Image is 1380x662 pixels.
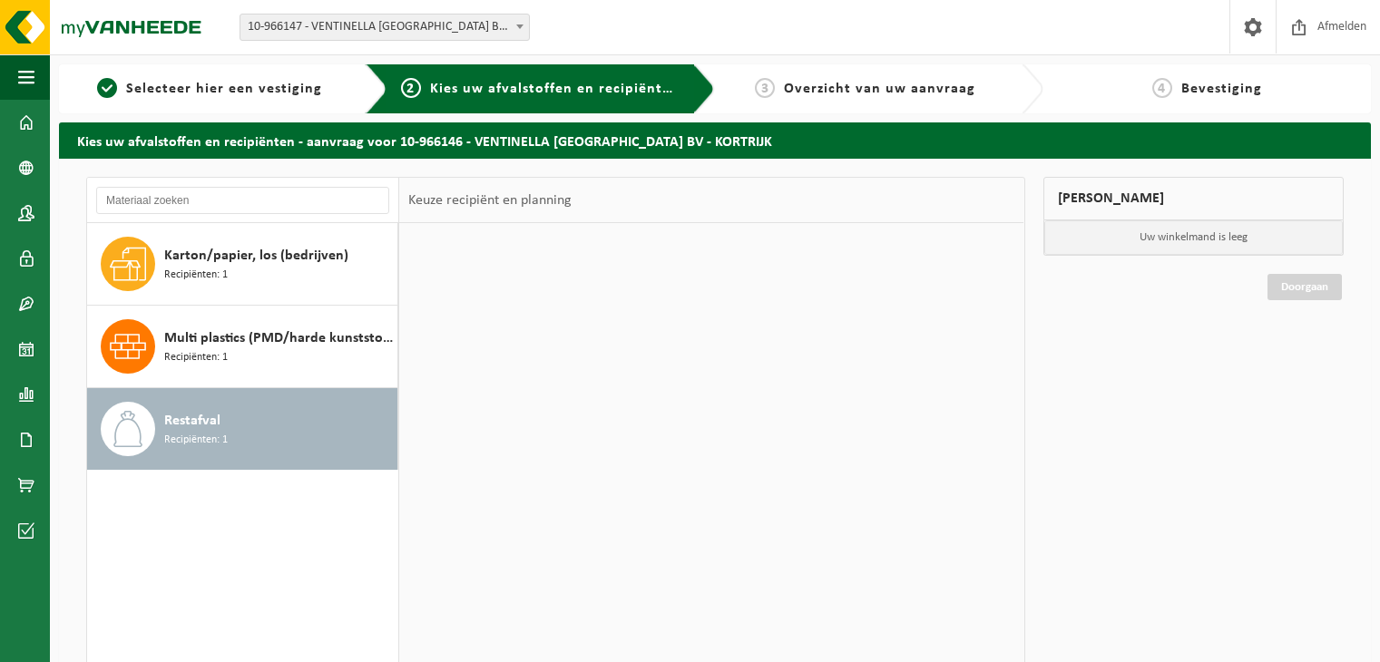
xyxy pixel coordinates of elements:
span: Recipiënten: 1 [164,267,228,284]
a: 1Selecteer hier een vestiging [68,78,351,100]
span: Overzicht van uw aanvraag [784,82,975,96]
span: Recipiënten: 1 [164,432,228,449]
span: Restafval [164,410,220,432]
span: Kies uw afvalstoffen en recipiënten [430,82,680,96]
div: Keuze recipiënt en planning [399,178,581,223]
span: Multi plastics (PMD/harde kunststoffen/spanbanden/EPS/folie naturel/folie gemengd) [164,327,393,349]
span: Selecteer hier een vestiging [126,82,322,96]
a: Doorgaan [1267,274,1342,300]
span: Bevestiging [1181,82,1262,96]
span: 10-966147 - VENTINELLA BELGIUM BV - KORTRIJK [240,15,529,40]
button: Multi plastics (PMD/harde kunststoffen/spanbanden/EPS/folie naturel/folie gemengd) Recipiënten: 1 [87,306,398,388]
div: [PERSON_NAME] [1043,177,1345,220]
button: Karton/papier, los (bedrijven) Recipiënten: 1 [87,223,398,306]
span: 1 [97,78,117,98]
p: Uw winkelmand is leeg [1044,220,1344,255]
input: Materiaal zoeken [96,187,389,214]
h2: Kies uw afvalstoffen en recipiënten - aanvraag voor 10-966146 - VENTINELLA [GEOGRAPHIC_DATA] BV -... [59,122,1371,158]
span: 10-966147 - VENTINELLA BELGIUM BV - KORTRIJK [240,14,530,41]
span: Recipiënten: 1 [164,349,228,366]
span: Karton/papier, los (bedrijven) [164,245,348,267]
button: Restafval Recipiënten: 1 [87,388,398,470]
span: 4 [1152,78,1172,98]
span: 3 [755,78,775,98]
span: 2 [401,78,421,98]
